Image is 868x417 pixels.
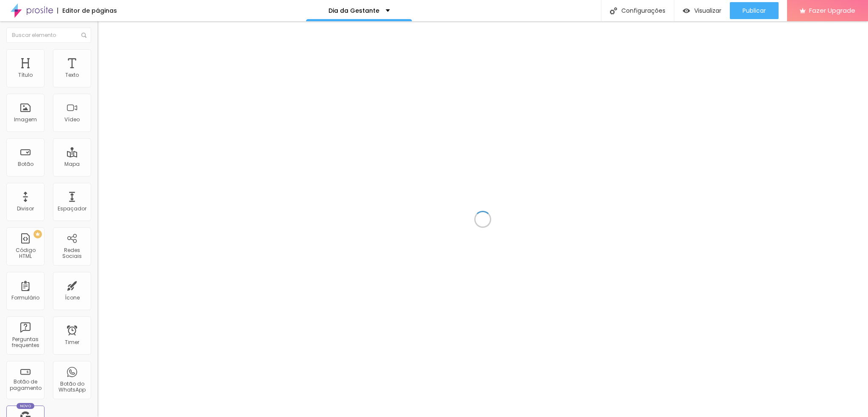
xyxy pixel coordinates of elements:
div: Editor de páginas [57,8,117,14]
img: Icone [81,33,86,38]
button: Publicar [730,2,779,19]
div: Espaçador [58,206,86,212]
div: Botão de pagamento [8,379,42,391]
img: view-1.svg [683,7,690,14]
div: Vídeo [64,117,80,123]
div: Redes Sociais [55,247,89,260]
span: Fazer Upgrade [809,7,855,14]
div: Botão [18,161,33,167]
p: Dia da Gestante [328,8,379,14]
div: Novo [17,403,35,409]
input: Buscar elemento [6,28,91,43]
div: Título [18,72,33,78]
div: Timer [65,339,79,345]
div: Código HTML [8,247,42,260]
div: Imagem [14,117,37,123]
button: Visualizar [674,2,730,19]
div: Ícone [65,295,80,301]
div: Perguntas frequentes [8,336,42,349]
div: Formulário [11,295,39,301]
div: Divisor [17,206,34,212]
span: Publicar [743,7,766,14]
div: Mapa [64,161,80,167]
img: Icone [610,7,617,14]
div: Botão do WhatsApp [55,381,89,393]
div: Texto [65,72,79,78]
span: Visualizar [694,7,721,14]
